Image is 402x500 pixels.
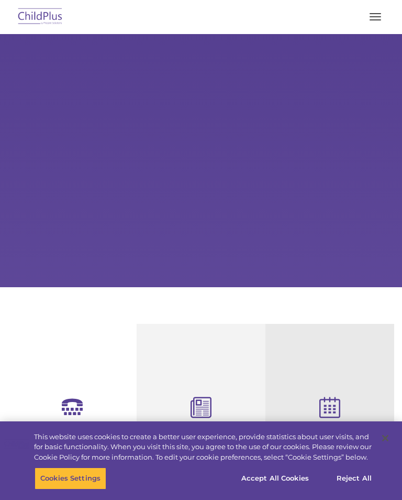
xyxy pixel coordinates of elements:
[35,468,106,490] button: Cookies Settings
[321,468,387,490] button: Reject All
[34,432,374,463] div: This website uses cookies to create a better user experience, provide statistics about user visit...
[236,468,315,490] button: Accept All Cookies
[374,427,397,450] button: Close
[16,5,65,29] img: ChildPlus by Procare Solutions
